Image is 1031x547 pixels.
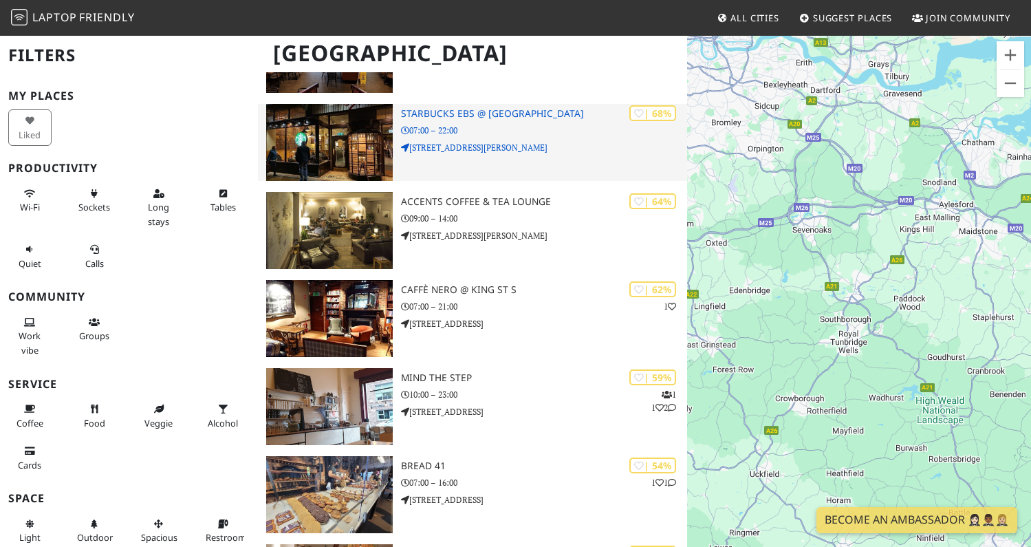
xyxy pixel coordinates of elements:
span: All Cities [730,12,779,24]
a: All Cities [711,6,785,30]
span: People working [19,330,41,356]
p: 10:00 – 23:00 [401,388,687,401]
span: Veggie [144,417,173,429]
h3: Productivity [8,162,250,175]
img: Mind The Step [266,368,393,445]
p: [STREET_ADDRESS] [401,405,687,418]
button: Wi-Fi [8,182,52,219]
button: Groups [73,311,116,347]
span: Power sockets [78,201,110,213]
h3: Mind The Step [401,372,687,384]
a: Join Community [907,6,1016,30]
p: 09:00 – 14:00 [401,212,687,225]
button: Work vibe [8,311,52,361]
p: 07:00 – 16:00 [401,476,687,489]
span: Quiet [19,257,41,270]
p: [STREET_ADDRESS][PERSON_NAME] [401,141,687,154]
h3: Community [8,290,250,303]
p: 1 1 2 [651,388,676,414]
a: Starbucks EBS @ Westmorland Street | 68% Starbucks EBS @ [GEOGRAPHIC_DATA] 07:00 – 22:00 [STREET_... [258,104,688,181]
button: Long stays [137,182,180,233]
img: Accents Coffee & Tea Lounge [266,192,393,269]
h3: My Places [8,89,250,103]
span: Food [84,417,105,429]
button: Food [73,398,116,434]
button: Coffee [8,398,52,434]
p: 07:00 – 22:00 [401,124,687,137]
p: [STREET_ADDRESS] [401,493,687,506]
p: [STREET_ADDRESS] [401,317,687,330]
img: Starbucks EBS @ Westmorland Street [266,104,393,181]
span: Coffee [17,417,43,429]
p: 1 [664,300,676,313]
a: Caffè Nero @ King St S | 62% 1 Caffè Nero @ King St S 07:00 – 21:00 [STREET_ADDRESS] [258,280,688,357]
span: Alcohol [208,417,238,429]
h3: Bread 41 [401,460,687,472]
div: | 68% [629,105,676,121]
button: Alcohol [202,398,245,434]
button: Tables [202,182,245,219]
h3: Accents Coffee & Tea Lounge [401,196,687,208]
span: Video/audio calls [85,257,104,270]
img: Bread 41 [266,456,393,533]
span: Friendly [79,10,134,25]
p: [STREET_ADDRESS][PERSON_NAME] [401,229,687,242]
h3: Service [8,378,250,391]
span: Join Community [926,12,1010,24]
div: | 54% [629,458,676,473]
span: Stable Wi-Fi [20,201,40,213]
a: Bread 41 | 54% 11 Bread 41 07:00 – 16:00 [STREET_ADDRESS] [258,456,688,533]
div: | 62% [629,281,676,297]
button: Cards [8,440,52,476]
a: Mind The Step | 59% 112 Mind The Step 10:00 – 23:00 [STREET_ADDRESS] [258,368,688,445]
p: 07:00 – 21:00 [401,300,687,313]
a: LaptopFriendly LaptopFriendly [11,6,135,30]
button: Veggie [137,398,180,434]
span: Group tables [79,330,109,342]
a: Accents Coffee & Tea Lounge | 64% Accents Coffee & Tea Lounge 09:00 – 14:00 [STREET_ADDRESS][PERS... [258,192,688,269]
button: Sockets [73,182,116,219]
span: Credit cards [18,459,41,471]
span: Natural light [19,531,41,544]
span: Spacious [141,531,177,544]
div: | 64% [629,193,676,209]
h2: Filters [8,34,250,76]
span: Restroom [206,531,246,544]
span: Outdoor area [77,531,113,544]
button: Zoom in [997,41,1024,69]
span: Work-friendly tables [210,201,236,213]
a: Suggest Places [794,6,898,30]
button: Calls [73,238,116,275]
h1: [GEOGRAPHIC_DATA] [262,34,685,72]
p: 1 1 [651,476,676,489]
h3: Starbucks EBS @ [GEOGRAPHIC_DATA] [401,108,687,120]
img: LaptopFriendly [11,9,28,25]
div: | 59% [629,369,676,385]
img: Caffè Nero @ King St S [266,280,393,357]
h3: Space [8,492,250,505]
span: Suggest Places [813,12,893,24]
button: Zoom out [997,69,1024,97]
h3: Caffè Nero @ King St S [401,284,687,296]
button: Quiet [8,238,52,275]
span: Laptop [32,10,77,25]
span: Long stays [148,201,169,227]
